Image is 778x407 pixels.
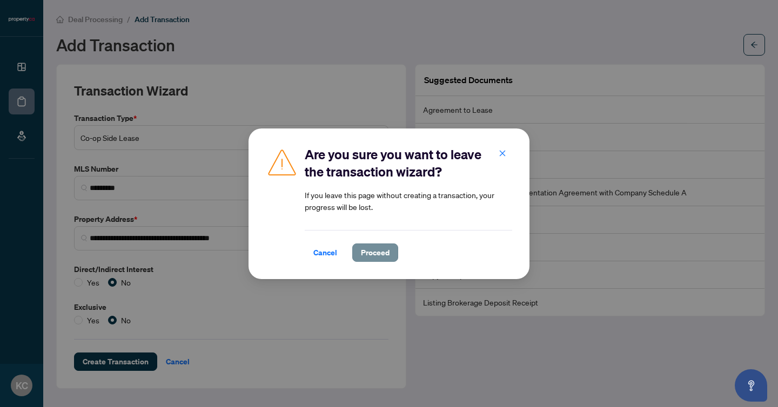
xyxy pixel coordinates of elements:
[305,146,512,180] h2: Are you sure you want to leave the transaction wizard?
[313,244,337,261] span: Cancel
[305,189,512,213] article: If you leave this page without creating a transaction, your progress will be lost.
[352,243,398,262] button: Proceed
[361,244,390,261] span: Proceed
[499,150,506,157] span: close
[305,243,346,262] button: Cancel
[735,369,767,402] button: Open asap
